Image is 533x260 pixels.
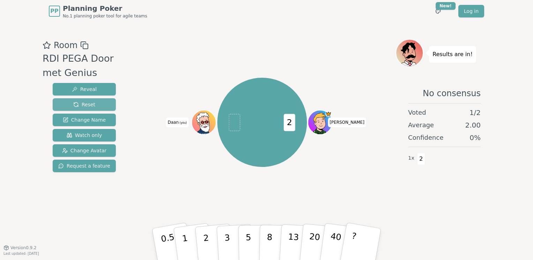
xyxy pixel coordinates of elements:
[284,114,295,131] span: 2
[458,5,484,17] a: Log in
[423,88,481,99] span: No consensus
[470,133,481,143] span: 0 %
[43,52,129,80] div: RDI PEGA Door met Genius
[62,147,107,154] span: Change Avatar
[408,133,443,143] span: Confidence
[433,49,473,59] p: Results are in!
[3,252,39,255] span: Last updated: [DATE]
[408,154,414,162] span: 1 x
[53,129,116,142] button: Watch only
[432,5,444,17] button: New!
[166,117,189,127] span: Click to change your name
[53,144,116,157] button: Change Avatar
[54,39,77,52] span: Room
[328,117,366,127] span: Click to change your name
[179,121,187,124] span: (you)
[325,111,332,117] span: Olaf is the host
[63,13,147,19] span: No.1 planning poker tool for agile teams
[53,160,116,172] button: Request a feature
[50,7,58,15] span: PP
[465,120,481,130] span: 2.00
[3,245,37,251] button: Version0.9.2
[10,245,37,251] span: Version 0.9.2
[73,101,95,108] span: Reset
[53,83,116,95] button: Reveal
[436,2,456,10] div: New!
[67,132,102,139] span: Watch only
[63,3,147,13] span: Planning Poker
[408,120,434,130] span: Average
[470,108,481,117] span: 1 / 2
[49,3,147,19] a: PPPlanning PokerNo.1 planning poker tool for agile teams
[53,98,116,111] button: Reset
[72,86,97,93] span: Reveal
[63,116,106,123] span: Change Name
[417,153,425,165] span: 2
[193,111,216,134] button: Click to change your avatar
[408,108,426,117] span: Voted
[53,114,116,126] button: Change Name
[43,39,51,52] button: Add as favourite
[58,162,110,169] span: Request a feature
